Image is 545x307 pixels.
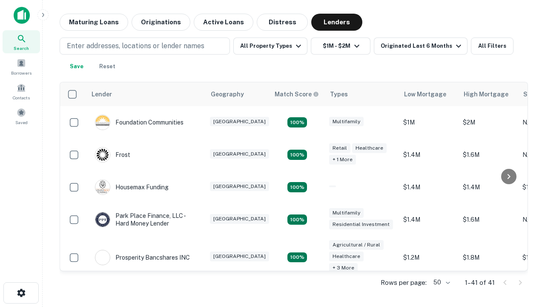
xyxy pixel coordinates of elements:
[399,236,459,279] td: $1.2M
[329,155,356,165] div: + 1 more
[15,119,28,126] span: Saved
[95,250,190,265] div: Prosperity Bancshares INC
[95,148,110,162] img: picture
[11,70,32,76] span: Borrowers
[60,38,230,55] button: Enter addresses, locations or lender names
[132,14,190,31] button: Originations
[471,38,513,55] button: All Filters
[210,117,269,127] div: [GEOGRAPHIC_DATA]
[329,220,393,229] div: Residential Investment
[63,58,90,75] button: Save your search to get updates of matches that match your search criteria.
[13,94,30,101] span: Contacts
[329,240,384,250] div: Agricultural / Rural
[399,171,459,203] td: $1.4M
[194,14,253,31] button: Active Loans
[210,182,269,191] div: [GEOGRAPHIC_DATA]
[325,82,399,106] th: Types
[459,82,518,106] th: High Mortgage
[3,104,40,127] a: Saved
[86,82,206,106] th: Lender
[329,143,350,153] div: Retail
[329,263,358,273] div: + 3 more
[329,117,364,127] div: Multifamily
[459,203,518,236] td: $1.6M
[3,55,40,78] a: Borrowers
[210,252,269,261] div: [GEOGRAPHIC_DATA]
[210,214,269,224] div: [GEOGRAPHIC_DATA]
[287,117,307,127] div: Matching Properties: 4, hasApolloMatch: undefined
[14,45,29,52] span: Search
[399,139,459,171] td: $1.4M
[95,212,110,227] img: picture
[287,182,307,192] div: Matching Properties: 4, hasApolloMatch: undefined
[95,180,169,195] div: Housemax Funding
[287,214,307,225] div: Matching Properties: 4, hasApolloMatch: undefined
[459,106,518,139] td: $2M
[275,90,317,99] h6: Match Score
[257,14,308,31] button: Distress
[206,82,270,106] th: Geography
[210,149,269,159] div: [GEOGRAPHIC_DATA]
[464,89,508,99] div: High Mortgage
[14,7,30,24] img: capitalize-icon.png
[95,250,110,265] img: picture
[404,89,446,99] div: Low Mortgage
[399,203,459,236] td: $1.4M
[399,106,459,139] td: $1M
[329,208,364,218] div: Multifamily
[270,82,325,106] th: Capitalize uses an advanced AI algorithm to match your search with the best lender. The match sco...
[95,147,130,162] div: Frost
[465,278,495,288] p: 1–41 of 41
[211,89,244,99] div: Geography
[287,252,307,263] div: Matching Properties: 7, hasApolloMatch: undefined
[459,171,518,203] td: $1.4M
[92,89,112,99] div: Lender
[381,41,464,51] div: Originated Last 6 Months
[94,58,121,75] button: Reset
[352,143,387,153] div: Healthcare
[95,180,110,194] img: picture
[311,14,362,31] button: Lenders
[95,115,184,130] div: Foundation Communities
[60,14,128,31] button: Maturing Loans
[311,38,370,55] button: $1M - $2M
[330,89,348,99] div: Types
[95,212,197,227] div: Park Place Finance, LLC - Hard Money Lender
[399,82,459,106] th: Low Mortgage
[233,38,307,55] button: All Property Types
[329,252,364,261] div: Healthcare
[3,80,40,103] a: Contacts
[502,239,545,280] iframe: Chat Widget
[287,150,307,160] div: Matching Properties: 4, hasApolloMatch: undefined
[95,115,110,130] img: picture
[374,38,468,55] button: Originated Last 6 Months
[459,236,518,279] td: $1.8M
[430,276,451,289] div: 50
[275,90,319,99] div: Capitalize uses an advanced AI algorithm to match your search with the best lender. The match sco...
[459,139,518,171] td: $1.6M
[3,30,40,53] a: Search
[67,41,204,51] p: Enter addresses, locations or lender names
[381,278,427,288] p: Rows per page:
